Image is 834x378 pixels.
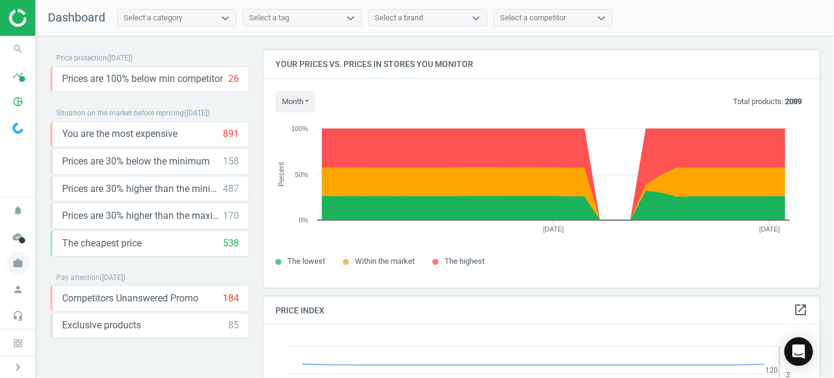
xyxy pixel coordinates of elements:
[249,13,289,23] div: Select a tag
[765,366,778,374] text: 120
[287,257,325,266] span: The lowest
[263,297,820,325] h4: Price Index
[228,72,239,86] div: 26
[7,304,29,327] i: headset_mic
[784,337,813,366] div: Open Intercom Messenger
[355,257,415,266] span: Within the market
[7,38,29,60] i: search
[107,54,133,62] span: ( [DATE] )
[62,237,142,250] span: The cheapest price
[48,10,105,25] span: Dashboard
[793,303,808,318] a: open_in_new
[100,273,125,282] span: ( [DATE] )
[375,13,423,23] div: Select a brand
[223,155,239,168] div: 158
[223,292,239,305] div: 184
[263,50,820,78] h4: Your prices vs. prices in stores you monitor
[500,13,566,23] div: Select a competitor
[9,9,94,27] img: ajHJNr6hYgQAAAAASUVORK5CYII=
[785,97,802,106] b: 2089
[184,109,210,117] span: ( [DATE] )
[793,303,808,317] i: open_in_new
[62,209,223,222] span: Prices are 30% higher than the maximal
[62,155,210,168] span: Prices are 30% below the minimum
[7,199,29,222] i: notifications
[124,13,182,23] div: Select a category
[759,225,780,233] tspan: [DATE]
[295,171,308,178] text: 50%
[62,72,223,86] span: Prices are 100% below min competitor
[223,182,239,196] div: 487
[62,319,141,332] span: Exclusive products
[444,257,485,266] span: The highest
[543,225,564,233] tspan: [DATE]
[62,292,198,305] span: Competitors Unanswered Promo
[228,319,239,332] div: 85
[62,182,223,196] span: Prices are 30% higher than the minimum
[277,161,286,187] tspan: Percent
[7,278,29,301] i: person
[292,125,308,132] text: 100%
[13,123,23,134] img: wGWNvw8QSZomAAAAABJRU5ErkJggg==
[62,127,177,141] span: You are the most expensive
[7,252,29,275] i: work
[7,64,29,87] i: timeline
[56,273,100,282] span: Pay attention
[3,359,33,375] button: chevron_right
[56,54,107,62] span: Price protection
[275,91,315,112] button: month
[733,96,802,107] p: Total products:
[7,225,29,248] i: cloud_done
[7,90,29,113] i: pie_chart_outlined
[223,237,239,250] div: 538
[223,209,239,222] div: 170
[299,217,308,224] text: 0%
[11,360,25,374] i: chevron_right
[56,109,184,117] span: Situation on the market before repricing
[223,127,239,141] div: 891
